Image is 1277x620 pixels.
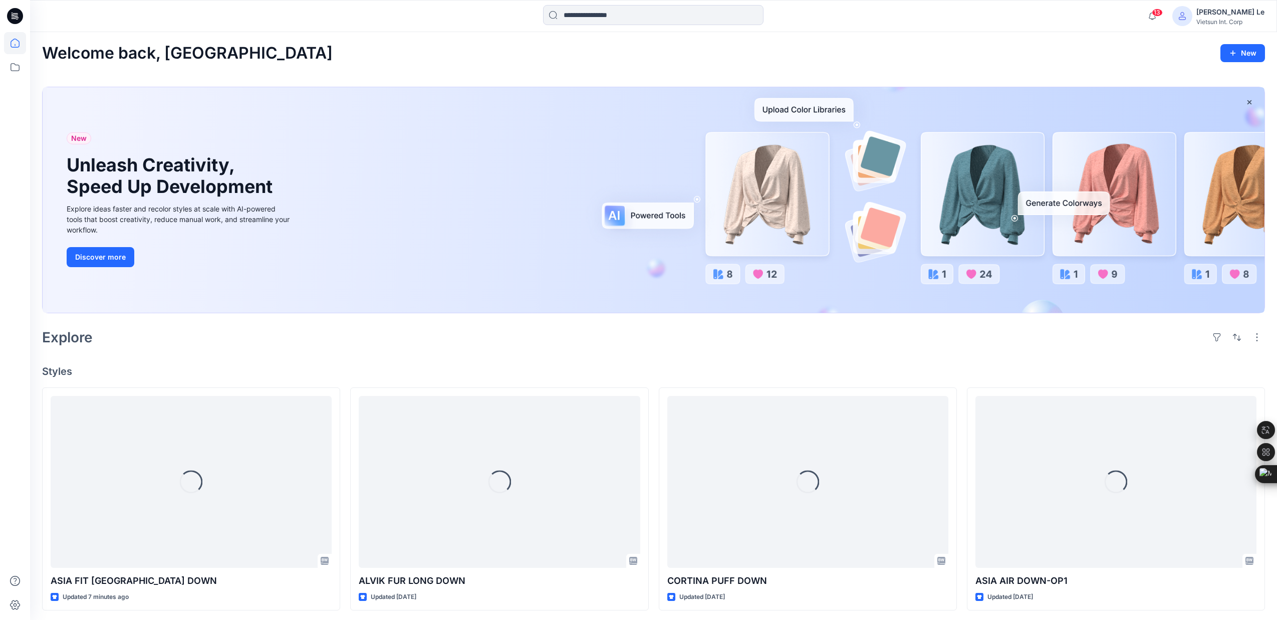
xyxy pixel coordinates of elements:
p: Updated 7 minutes ago [63,592,129,602]
p: CORTINA PUFF DOWN [667,574,948,588]
span: 13 [1152,9,1163,17]
p: Updated [DATE] [371,592,416,602]
p: ASIA FIT [GEOGRAPHIC_DATA] DOWN [51,574,332,588]
span: New [71,132,87,144]
div: [PERSON_NAME] Le [1196,6,1264,18]
p: Updated [DATE] [987,592,1033,602]
svg: avatar [1178,12,1186,20]
div: Vietsun Int. Corp [1196,18,1264,26]
h2: Welcome back, [GEOGRAPHIC_DATA] [42,44,333,63]
h1: Unleash Creativity, Speed Up Development [67,154,277,197]
h4: Styles [42,365,1265,377]
p: ASIA AIR DOWN-OP1 [975,574,1256,588]
button: New [1220,44,1265,62]
h2: Explore [42,329,93,345]
p: ALVIK FUR LONG DOWN [359,574,640,588]
p: Updated [DATE] [679,592,725,602]
div: Explore ideas faster and recolor styles at scale with AI-powered tools that boost creativity, red... [67,203,292,235]
a: Discover more [67,247,292,267]
button: Discover more [67,247,134,267]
